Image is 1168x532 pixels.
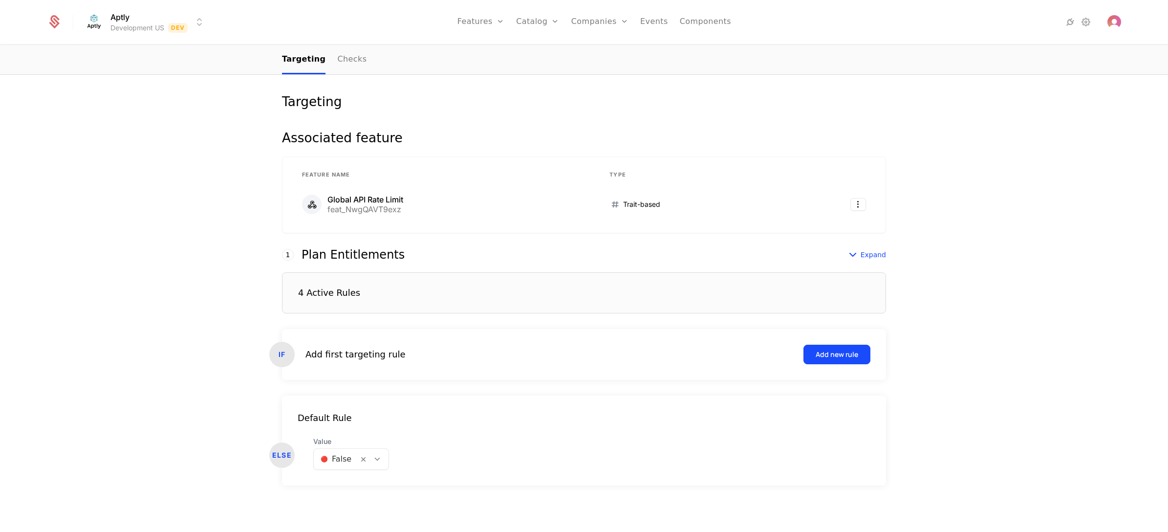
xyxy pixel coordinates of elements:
[1064,16,1076,28] a: Integrations
[282,45,886,74] nav: Main
[168,23,188,33] span: Dev
[282,132,886,144] div: Associated feature
[290,165,598,185] th: Feature Name
[302,249,405,261] div: Plan Entitlements
[598,165,781,185] th: Type
[1107,15,1121,29] button: Open user button
[282,95,886,108] div: Targeting
[1107,15,1121,29] img: 's logo
[327,196,403,203] div: Global API Rate Limit
[623,199,660,209] span: Trait-based
[282,411,886,425] div: Default Rule
[282,45,325,74] a: Targeting
[313,437,389,446] span: Value
[269,443,295,468] div: ELSE
[816,350,858,359] div: Add new rule
[282,45,367,74] ul: Choose Sub Page
[327,205,403,213] div: feat_NwgQAVT9exz
[269,342,295,367] div: IF
[337,45,367,74] a: Checks
[1080,16,1092,28] a: Settings
[82,10,106,34] img: Aptly
[861,250,886,260] span: Expand
[850,198,866,211] button: Select action
[298,288,360,297] div: 4 Active Rules
[282,249,294,261] div: 1
[305,348,406,361] div: Add first targeting rule
[803,345,870,364] button: Add new rule
[85,11,206,33] button: Select environment
[110,23,164,33] div: Development US
[110,11,130,23] span: Aptly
